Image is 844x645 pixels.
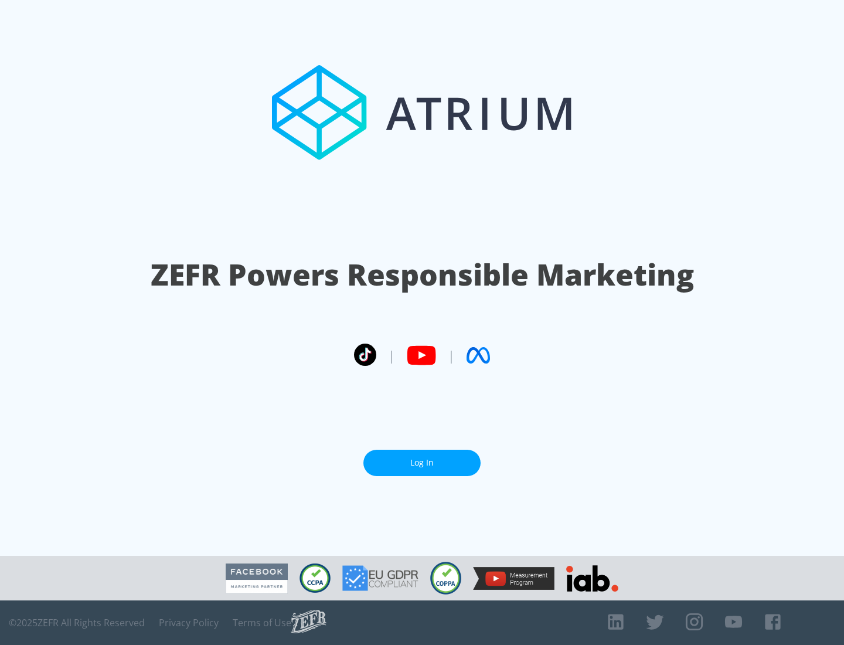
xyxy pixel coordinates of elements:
img: CCPA Compliant [300,563,331,593]
a: Privacy Policy [159,617,219,629]
img: Facebook Marketing Partner [226,563,288,593]
span: | [448,347,455,364]
span: © 2025 ZEFR All Rights Reserved [9,617,145,629]
a: Terms of Use [233,617,291,629]
img: YouTube Measurement Program [473,567,554,590]
img: COPPA Compliant [430,562,461,595]
a: Log In [363,450,481,476]
h1: ZEFR Powers Responsible Marketing [151,254,694,295]
img: GDPR Compliant [342,565,418,591]
img: IAB [566,565,618,592]
span: | [388,347,395,364]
